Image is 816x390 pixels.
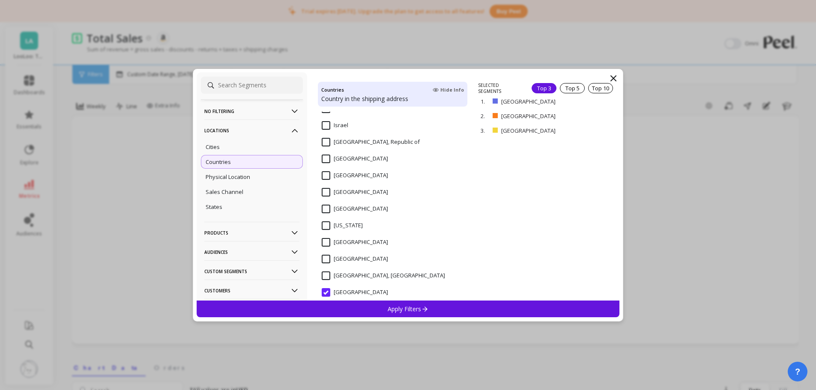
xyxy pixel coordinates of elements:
p: [GEOGRAPHIC_DATA] [501,112,585,120]
p: Physical Location [206,173,250,181]
p: Cities [206,143,220,151]
div: Top 5 [560,83,585,93]
p: No filtering [204,100,299,122]
span: Philippines [322,205,388,213]
p: SELECTED SEGMENTS [478,82,521,94]
p: States [206,203,222,211]
div: Top 3 [532,83,556,93]
span: Korea, Republic of [322,138,420,146]
button: ? [788,362,807,381]
p: 1. [481,98,489,105]
p: Countries [206,158,231,166]
h4: Countries [321,85,344,95]
span: Singapore [322,255,388,263]
span: United Arab Emirates [322,288,388,297]
span: Puerto Rico [322,221,363,230]
span: Israel [322,121,348,130]
span: ? [795,366,800,378]
p: [GEOGRAPHIC_DATA] [501,98,585,105]
p: Apply Filters [388,305,428,313]
div: Top 10 [588,83,613,93]
span: Lithuania [322,155,388,163]
p: Products [204,222,299,244]
span: Norway [322,188,388,196]
p: Country in the shipping address [321,95,464,103]
p: Orders [204,299,299,321]
p: Audiences [204,241,299,263]
span: Saudi Arabia [322,238,388,247]
input: Search Segments [201,77,303,94]
p: Customers [204,280,299,301]
span: Taiwan, Province of China [322,271,445,280]
p: [GEOGRAPHIC_DATA] [501,127,585,134]
p: Locations [204,119,299,141]
p: 2. [481,112,489,120]
span: Hong Kong [322,104,388,113]
p: Sales Channel [206,188,243,196]
span: Hide Info [433,86,464,93]
span: Mexico [322,171,388,180]
p: 3. [481,127,489,134]
p: Custom Segments [204,260,299,282]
